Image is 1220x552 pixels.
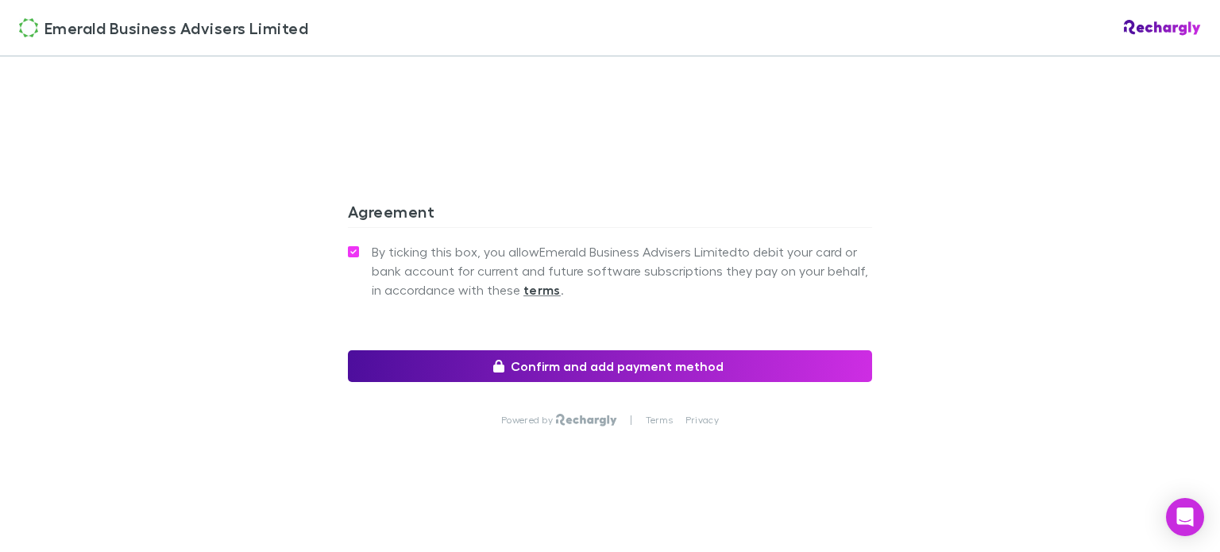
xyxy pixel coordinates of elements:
[1166,498,1204,536] div: Open Intercom Messenger
[372,242,872,299] span: By ticking this box, you allow Emerald Business Advisers Limited to debit your card or bank accou...
[44,16,308,40] span: Emerald Business Advisers Limited
[523,282,561,298] strong: terms
[556,414,617,427] img: Rechargly Logo
[630,414,632,427] p: |
[501,414,556,427] p: Powered by
[685,414,719,427] a: Privacy
[19,18,38,37] img: Emerald Business Advisers Limited's Logo
[1124,20,1201,36] img: Rechargly Logo
[348,350,872,382] button: Confirm and add payment method
[646,414,673,427] a: Terms
[348,202,872,227] h3: Agreement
